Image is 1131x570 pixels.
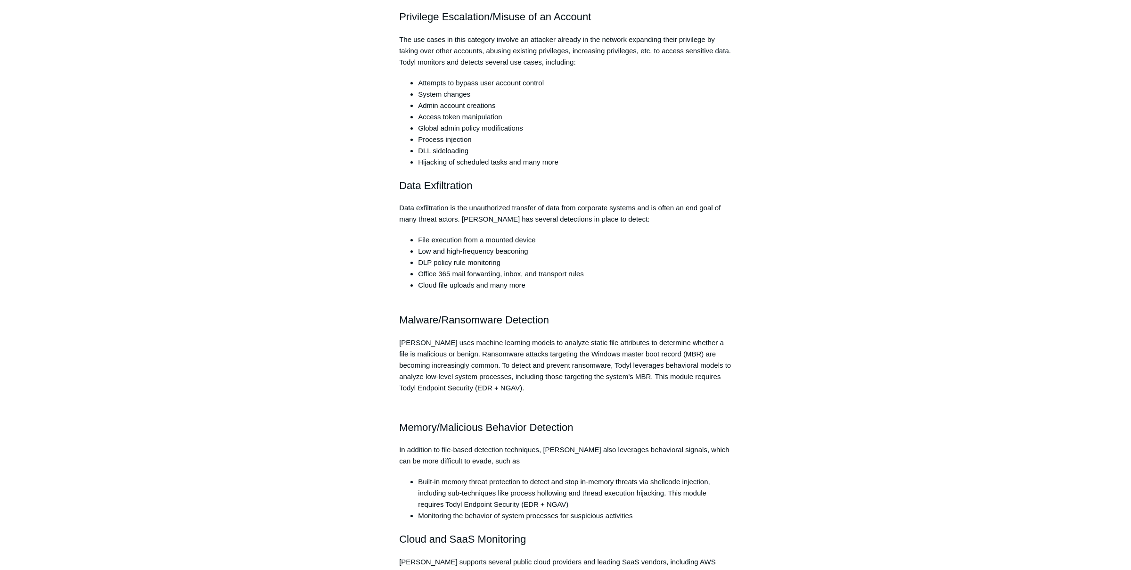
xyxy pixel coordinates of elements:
p: In addition to file-based detection techniques, [PERSON_NAME] also leverages behavioral signals, ... [399,444,732,467]
h2: Cloud and SaaS Monitoring [399,531,732,547]
li: Access token manipulation [418,111,732,123]
li: Attempts to bypass user account control [418,77,732,89]
li: File execution from a mounted device [418,234,732,246]
li: Low and high-frequency beaconing [418,246,732,257]
p: Data exfiltration is the unauthorized transfer of data from corporate systems and is often an end... [399,202,732,225]
h2: Privilege Escalation/Misuse of an Account [399,8,732,25]
li: Hijacking of scheduled tasks and many more [418,157,732,168]
p: The use cases in this category involve an attacker already in the network expanding their privile... [399,34,732,68]
li: DLL sideloading [418,145,732,157]
li: Admin account creations [418,100,732,111]
h2: Data Exfiltration [399,177,732,194]
h2: Malware/Ransomware Detection [399,312,732,328]
li: System changes [418,89,732,100]
li: DLP policy rule monitoring [418,257,732,268]
li: Global admin policy modifications [418,123,732,134]
h2: Memory/Malicious Behavior Detection [399,419,732,436]
p: [PERSON_NAME] uses machine learning models to analyze static file attributes to determine whether... [399,337,732,394]
li: Monitoring the behavior of system processes for suspicious activities [418,510,732,521]
li: Process injection [418,134,732,145]
li: Built-in memory threat protection to detect and stop in-memory threats via shellcode injection, i... [418,476,732,510]
li: Cloud file uploads and many more [418,280,732,302]
li: Office 365 mail forwarding, inbox, and transport rules [418,268,732,280]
